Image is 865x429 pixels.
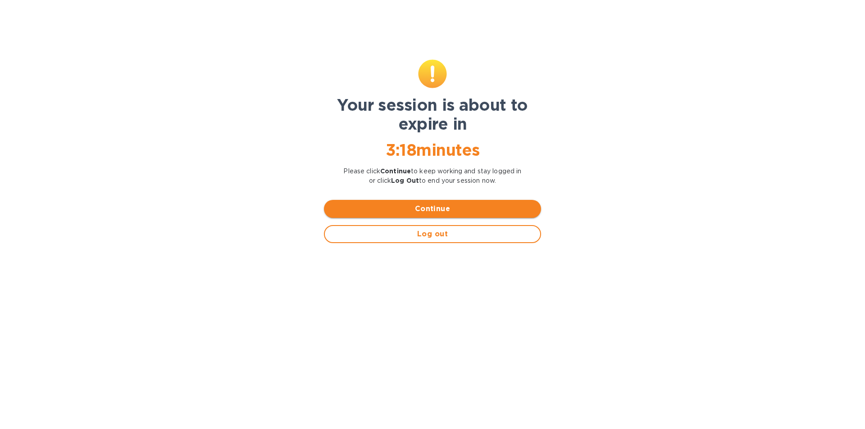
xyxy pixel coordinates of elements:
[331,203,534,214] span: Continue
[391,177,419,184] b: Log Out
[324,167,541,185] p: Please click to keep working and stay logged in or click to end your session now.
[332,229,533,239] span: Log out
[324,140,541,159] h1: 3 : 18 minutes
[324,200,541,218] button: Continue
[380,167,411,175] b: Continue
[324,95,541,133] h1: Your session is about to expire in
[324,225,541,243] button: Log out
